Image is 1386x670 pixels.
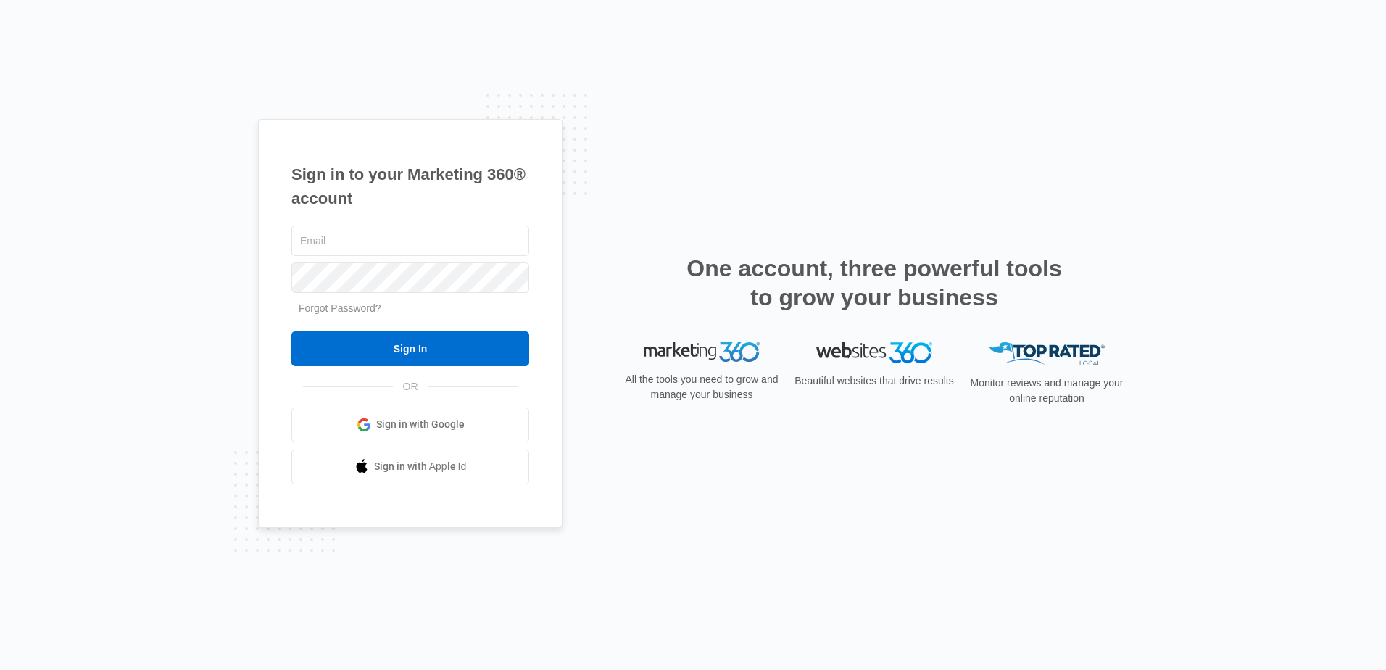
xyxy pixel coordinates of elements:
[291,450,529,484] a: Sign in with Apple Id
[291,226,529,256] input: Email
[291,331,529,366] input: Sign In
[682,254,1066,312] h2: One account, three powerful tools to grow your business
[621,372,783,402] p: All the tools you need to grow and manage your business
[374,459,467,474] span: Sign in with Apple Id
[816,342,932,363] img: Websites 360
[299,302,381,314] a: Forgot Password?
[966,376,1128,406] p: Monitor reviews and manage your online reputation
[989,342,1105,366] img: Top Rated Local
[644,342,760,363] img: Marketing 360
[291,162,529,210] h1: Sign in to your Marketing 360® account
[393,379,428,394] span: OR
[376,417,465,432] span: Sign in with Google
[793,373,955,389] p: Beautiful websites that drive results
[291,408,529,442] a: Sign in with Google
